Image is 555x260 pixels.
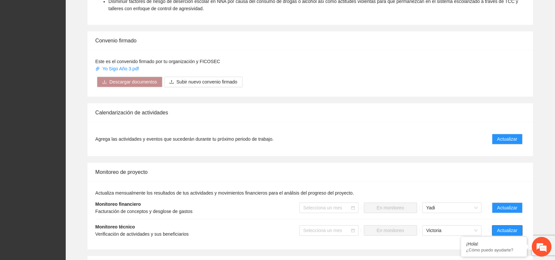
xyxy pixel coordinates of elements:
span: calendar [351,228,355,232]
div: Calendarización de actividades [95,103,525,122]
span: Victoria [426,225,478,235]
span: Actualizar [497,135,518,143]
div: Minimizar ventana de chat en vivo [108,3,124,19]
span: Agrega las actividades y eventos que sucederán durante tu próximo periodo de trabajo. [95,135,274,143]
div: Convenio firmado [95,31,525,50]
button: Actualizar [492,202,523,213]
button: downloadDescargar documentos [97,77,162,87]
button: Actualizar [492,225,523,236]
strong: Monitoreo financiero [95,201,141,207]
strong: Monitoreo técnico [95,224,135,229]
span: uploadSubir nuevo convenio firmado [164,79,243,84]
span: calendar [351,206,355,210]
textarea: Escriba su mensaje y pulse “Intro” [3,179,125,202]
span: Facturación de conceptos y desglose de gastos [95,209,193,214]
span: Actualiza mensualmente los resultados de tus actividades y movimientos financieros para el anális... [95,190,354,196]
span: paper-clip [95,66,100,71]
div: Monitoreo de proyecto [95,163,525,181]
span: Actualizar [497,204,518,211]
span: Descargar documentos [109,78,157,85]
span: Subir nuevo convenio firmado [177,78,237,85]
div: Chatee con nosotros ahora [34,34,110,42]
p: ¿Cómo puedo ayudarte? [466,248,522,252]
span: Yadi [426,203,478,213]
span: upload [169,80,174,85]
span: Este es el convenido firmado por tu organización y FICOSEC [95,59,220,64]
button: Actualizar [492,134,523,144]
span: Verificación de actividades y sus beneficiarios [95,231,189,237]
span: Actualizar [497,227,518,234]
span: download [102,80,107,85]
span: Estamos en línea. [38,88,91,154]
div: ¡Hola! [466,241,522,247]
button: uploadSubir nuevo convenio firmado [164,77,243,87]
a: Yo Sigo Año 3.pdf [95,66,140,71]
